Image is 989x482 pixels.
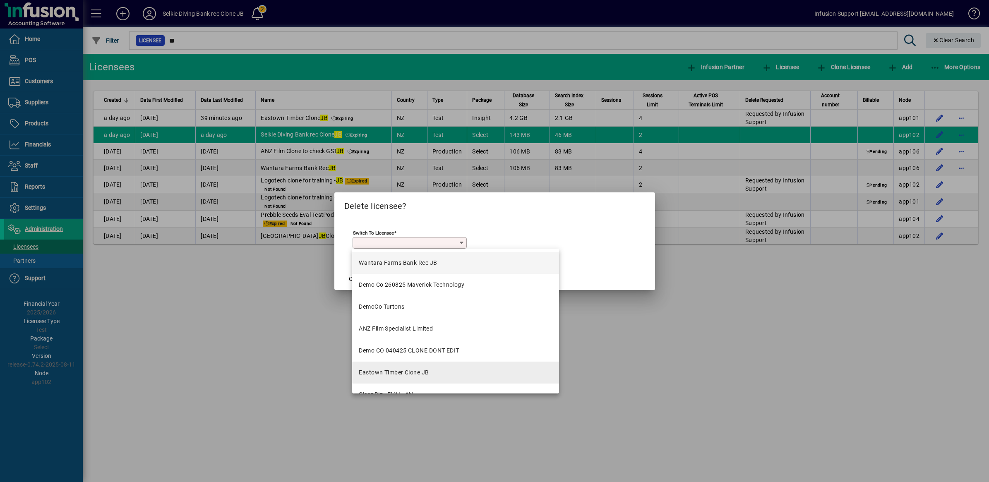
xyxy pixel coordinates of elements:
mat-option: Demo CO 040425 CLONE DONT EDIT [352,340,559,362]
mat-option: Eastown Timber Clone JB [352,362,559,384]
mat-option: Wantara Farms Bank Rec JB [352,252,559,274]
button: Cancel [344,272,371,287]
mat-option: ANZ Film Specialist Limited [352,318,559,340]
h2: Delete licensee? [334,192,655,216]
div: Demo Co 260825 Maverick Technology [359,281,464,289]
div: Demo CO 040425 CLONE DONT EDIT [359,346,459,355]
div: ANZ Film Specialist Limited [359,324,433,333]
mat-label: Switch to licensee [353,230,394,235]
div: Wantara Farms Bank Rec JB [359,259,437,267]
mat-option: CleanBiz - EVAL -AN [352,384,559,405]
mat-option: DemoCo Turtons [352,296,559,318]
div: Eastown Timber Clone JB [359,368,429,377]
mat-option: Demo Co 260825 Maverick Technology [352,274,559,296]
div: DemoCo Turtons [359,302,404,311]
span: Cancel [349,275,366,283]
div: CleanBiz - EVAL -AN [359,390,413,399]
